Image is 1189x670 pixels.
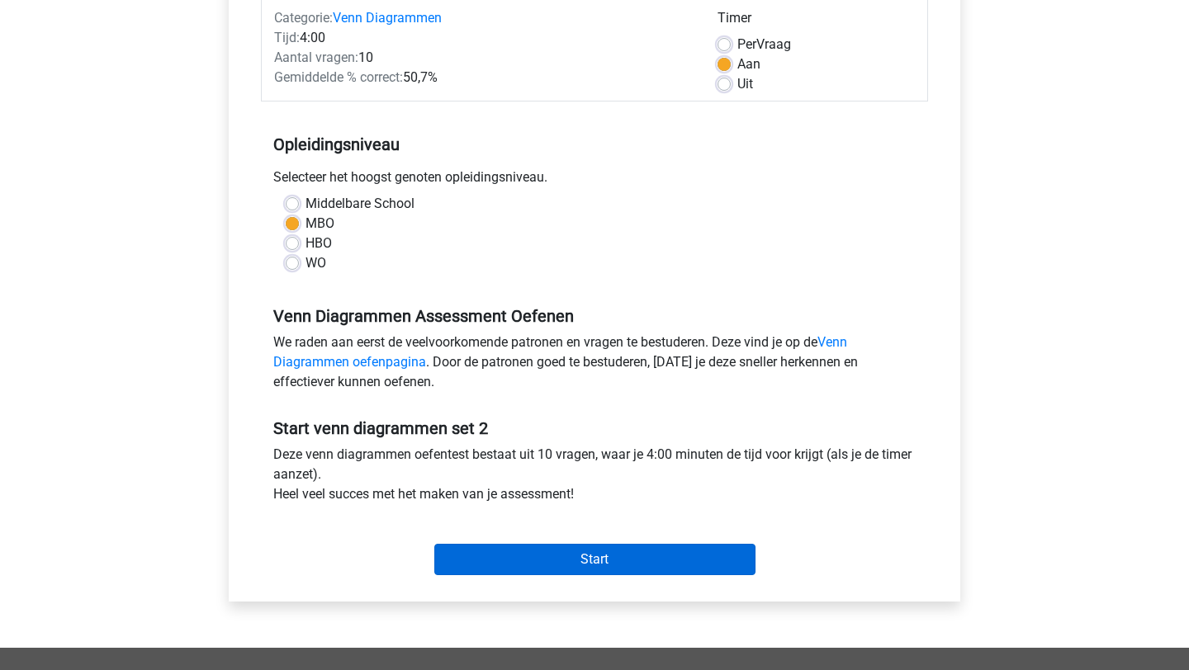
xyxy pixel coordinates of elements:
a: Venn Diagrammen [333,10,442,26]
div: 4:00 [262,28,705,48]
div: Deze venn diagrammen oefentest bestaat uit 10 vragen, waar je 4:00 minuten de tijd voor krijgt (a... [261,445,928,511]
label: HBO [306,234,332,253]
input: Start [434,544,756,575]
label: Vraag [737,35,791,54]
div: Selecteer het hoogst genoten opleidingsniveau. [261,167,928,194]
h5: Venn Diagrammen Assessment Oefenen [273,306,916,326]
label: Middelbare School [306,194,414,214]
label: Aan [737,54,760,74]
span: Tijd: [274,30,300,45]
label: MBO [306,214,334,234]
h5: Start venn diagrammen set 2 [273,418,916,438]
div: 50,7% [262,68,705,87]
label: WO [306,253,326,273]
label: Uit [737,74,753,94]
span: Categorie: [274,10,333,26]
span: Aantal vragen: [274,50,358,65]
span: Per [737,36,756,52]
h5: Opleidingsniveau [273,128,916,161]
div: We raden aan eerst de veelvoorkomende patronen en vragen te bestuderen. Deze vind je op de . Door... [261,333,928,399]
div: Timer [718,8,915,35]
span: Gemiddelde % correct: [274,69,403,85]
div: 10 [262,48,705,68]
